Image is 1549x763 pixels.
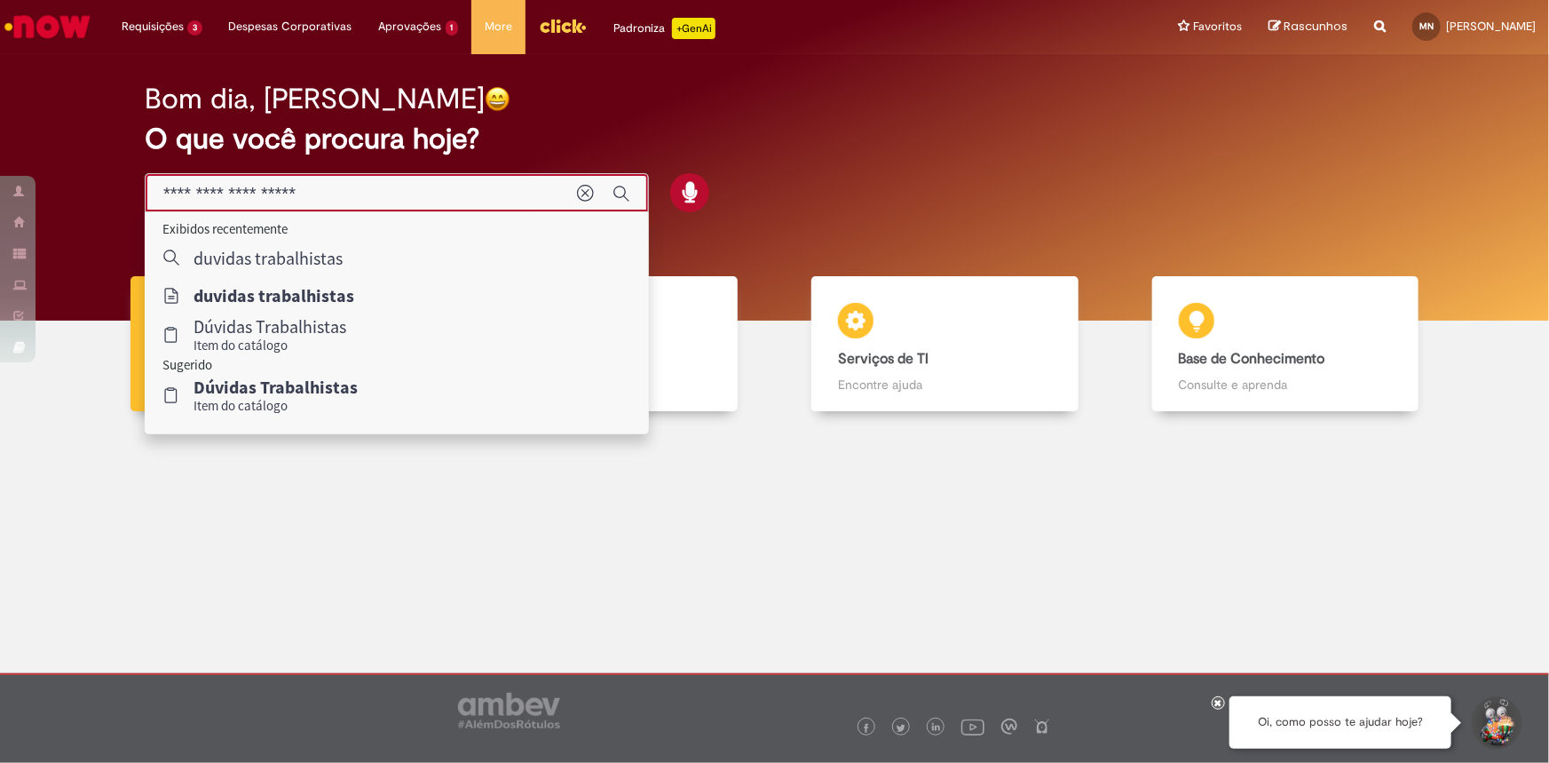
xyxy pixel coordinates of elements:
[485,86,510,112] img: happy-face.png
[838,350,929,368] b: Serviços de TI
[446,20,459,36] span: 1
[187,20,202,36] span: 3
[862,724,871,733] img: logo_footer_facebook.png
[2,9,93,44] img: ServiceNow
[145,123,1404,155] h2: O que você procura hoje?
[1193,18,1242,36] span: Favoritos
[775,276,1116,412] a: Serviços de TI Encontre ajuda
[379,18,442,36] span: Aprovações
[485,18,512,36] span: More
[1284,18,1347,35] span: Rascunhos
[1034,719,1050,735] img: logo_footer_naosei.png
[93,276,434,412] a: Tirar dúvidas Tirar dúvidas com Lupi Assist e Gen Ai
[539,12,587,39] img: click_logo_yellow_360x200.png
[229,18,352,36] span: Despesas Corporativas
[932,723,941,734] img: logo_footer_linkedin.png
[1229,696,1451,749] div: Oi, como posso te ajudar hoje?
[1268,19,1347,36] a: Rascunhos
[145,83,485,115] h2: Bom dia, [PERSON_NAME]
[838,376,1052,393] p: Encontre ajuda
[897,724,905,733] img: logo_footer_twitter.png
[672,18,715,39] p: +GenAi
[961,715,984,738] img: logo_footer_youtube.png
[458,693,560,728] img: logo_footer_ambev_rotulo_gray.png
[1419,20,1434,32] span: MN
[1115,276,1456,412] a: Base de Conhecimento Consulte e aprenda
[122,18,184,36] span: Requisições
[1179,350,1325,368] b: Base de Conhecimento
[1446,19,1536,34] span: [PERSON_NAME]
[1001,719,1017,735] img: logo_footer_workplace.png
[1179,376,1393,393] p: Consulte e aprenda
[1469,696,1522,750] button: Iniciar Conversa de Suporte
[613,18,715,39] div: Padroniza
